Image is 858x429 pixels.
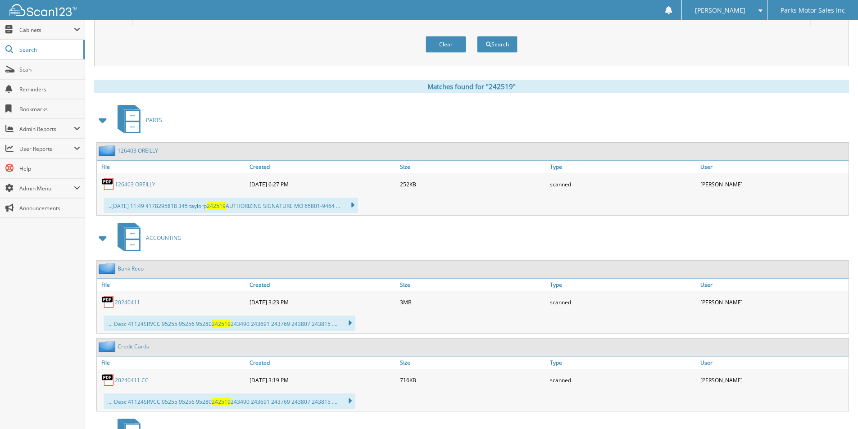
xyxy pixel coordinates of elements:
a: ACCOUNTING [112,220,182,256]
span: User Reports [19,145,74,153]
iframe: Chat Widget [813,386,858,429]
span: Scan [19,66,80,73]
div: [DATE] 3:23 PM [247,293,398,311]
span: [PERSON_NAME] [695,8,745,13]
div: scanned [548,293,698,311]
a: User [698,279,849,291]
span: 242519 [212,320,231,328]
img: folder2.png [99,145,118,156]
span: Parks Motor Sales Inc [781,8,845,13]
img: folder2.png [99,263,118,274]
span: Search [19,46,79,54]
a: Type [548,357,698,369]
div: Matches found for "242519" [94,80,849,93]
button: Clear [426,36,466,53]
div: [PERSON_NAME] [698,175,849,193]
button: Search [477,36,518,53]
a: 126403 OREILLY [115,181,155,188]
a: Type [548,279,698,291]
span: PARTS [146,116,162,124]
div: 252KB [398,175,548,193]
span: Announcements [19,204,80,212]
span: Bookmarks [19,105,80,113]
span: Admin Menu [19,185,74,192]
img: folder2.png [99,341,118,352]
div: .... Desc 41124SRVCC 95255 95256 95280 243490 243691 243769 243807 243815 .... [104,316,355,331]
img: PDF.png [101,295,115,309]
span: 242519 [207,202,226,210]
a: Size [398,279,548,291]
a: Bank Reco [118,265,144,272]
a: Created [247,279,398,291]
a: 126403 OREILLY [118,147,158,154]
a: File [97,357,247,369]
a: User [698,357,849,369]
a: Credit Cards [118,343,149,350]
a: Size [398,161,548,173]
a: 20240411 CC [115,376,149,384]
div: [DATE] 3:19 PM [247,371,398,389]
a: File [97,161,247,173]
a: PARTS [112,102,162,138]
span: ACCOUNTING [146,234,182,242]
a: 20240411 [115,298,140,306]
span: Admin Reports [19,125,74,133]
div: [PERSON_NAME] [698,293,849,311]
a: Created [247,161,398,173]
a: Type [548,161,698,173]
a: Created [247,357,398,369]
div: ...[DATE] 11:49 4178295818 345 taylorp AUTHORIZING SIGNATURE MO 65801-9464 ... [104,198,358,213]
img: PDF.png [101,177,115,191]
img: PDF.png [101,373,115,387]
div: [PERSON_NAME] [698,371,849,389]
div: [DATE] 6:27 PM [247,175,398,193]
img: scan123-logo-white.svg [9,4,77,16]
div: scanned [548,175,698,193]
div: .... Desc 41124SRVCC 95255 95256 95280 243490 243691 243769 243807 243815 .... [104,393,355,409]
span: Reminders [19,86,80,93]
span: 242519 [212,398,231,406]
a: Size [398,357,548,369]
a: File [97,279,247,291]
a: User [698,161,849,173]
div: 716KB [398,371,548,389]
div: 3MB [398,293,548,311]
div: scanned [548,371,698,389]
span: Cabinets [19,26,74,34]
span: Help [19,165,80,172]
